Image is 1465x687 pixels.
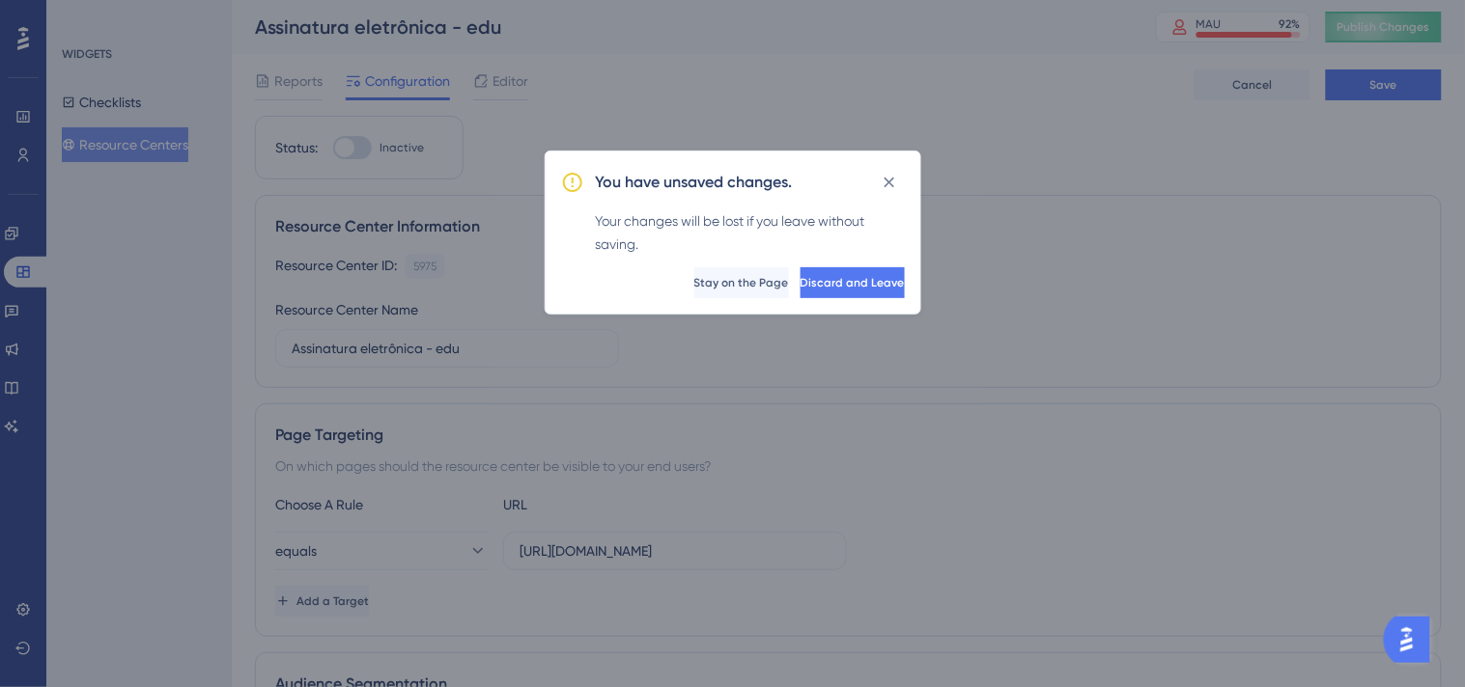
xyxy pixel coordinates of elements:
[596,209,905,256] div: Your changes will be lost if you leave without saving.
[596,171,793,194] h2: You have unsaved changes.
[694,275,789,290] span: Stay on the Page
[1384,611,1442,669] iframe: UserGuiding AI Assistant Launcher
[801,275,905,290] span: Discard and Leave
